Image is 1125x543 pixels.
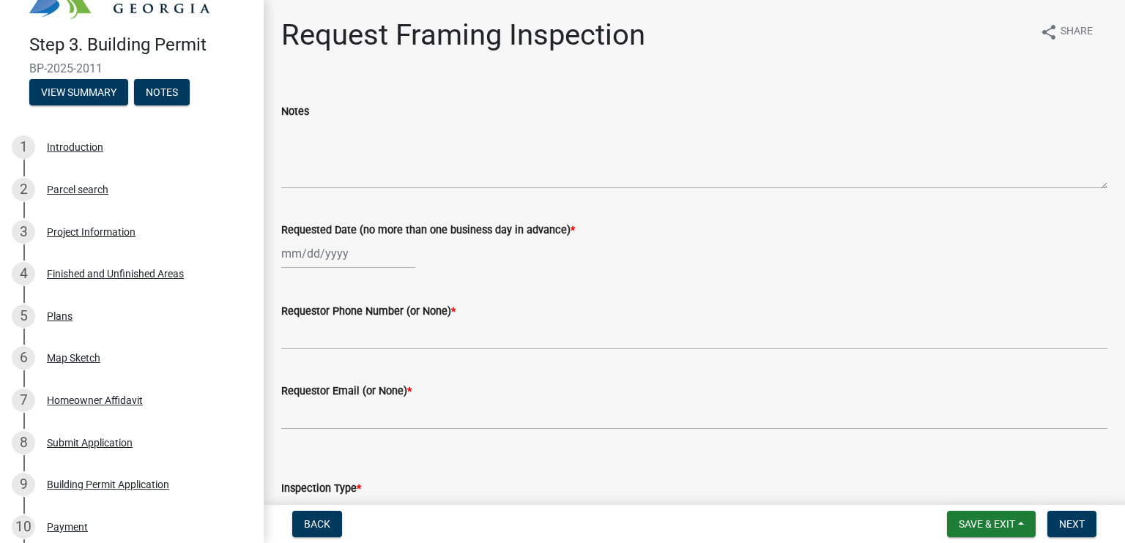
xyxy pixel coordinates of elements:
i: share [1040,23,1058,41]
div: Plans [47,311,73,321]
button: Next [1047,511,1096,537]
button: shareShare [1028,18,1104,46]
div: Payment [47,522,88,532]
button: Back [292,511,342,537]
div: 1 [12,135,35,159]
button: Save & Exit [947,511,1036,537]
h4: Step 3. Building Permit [29,34,252,56]
label: Notes [281,107,309,117]
button: Notes [134,79,190,105]
wm-modal-confirm: Summary [29,87,128,99]
div: 7 [12,389,35,412]
span: BP-2025-2011 [29,61,234,75]
div: 5 [12,304,35,328]
div: 8 [12,431,35,454]
wm-modal-confirm: Notes [134,87,190,99]
span: Share [1061,23,1093,41]
label: Requestor Phone Number (or None) [281,307,456,317]
input: mm/dd/yyyy [281,239,415,269]
div: Submit Application [47,438,133,448]
span: Save & Exit [959,518,1015,530]
label: Requested Date (no more than one business day in advance) [281,225,575,236]
span: Next [1059,518,1085,530]
div: Homeowner Affidavit [47,395,143,405]
div: Project Information [47,227,135,237]
div: 10 [12,515,35,539]
div: Introduction [47,142,103,152]
div: Parcel search [47,184,108,195]
button: View Summary [29,79,128,105]
div: Map Sketch [47,353,100,363]
div: 4 [12,262,35,285]
div: 3 [12,220,35,244]
h1: Request Framing Inspection [281,18,645,53]
div: 2 [12,178,35,201]
label: Inspection Type [281,484,361,494]
span: Back [304,518,330,530]
div: 6 [12,346,35,370]
label: Requestor Email (or None) [281,386,412,397]
div: Finished and Unfinished Areas [47,269,184,279]
div: 9 [12,473,35,496]
div: Building Permit Application [47,479,169,490]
